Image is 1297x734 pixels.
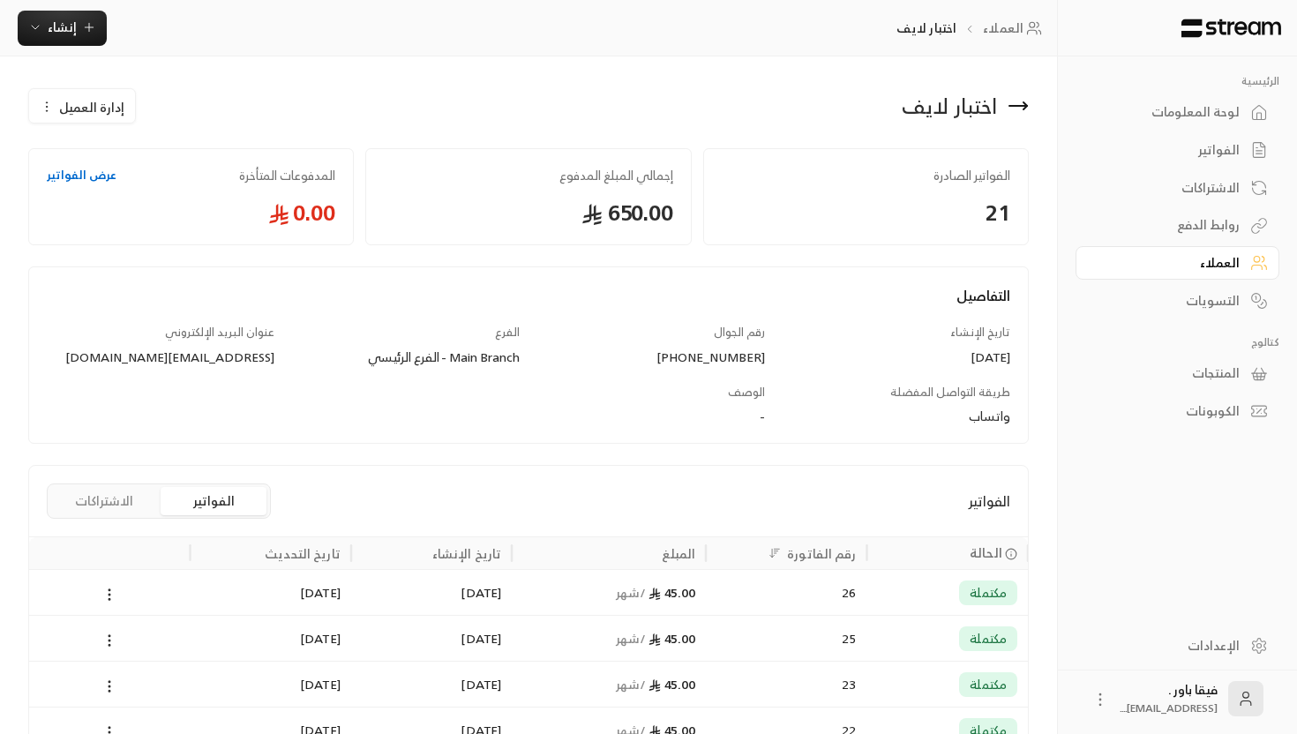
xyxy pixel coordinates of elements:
span: التفاصيل [956,283,1010,308]
a: الكوبونات [1076,394,1279,429]
p: كتالوج [1076,335,1279,349]
span: مكتملة [970,676,1007,693]
div: [PHONE_NUMBER] [537,348,765,366]
p: الرئيسية [1076,74,1279,88]
a: لوحة المعلومات [1076,95,1279,130]
span: الفرع [495,322,520,342]
span: تاريخ الإنشاء [950,322,1010,342]
div: الكوبونات [1098,402,1240,420]
span: إنشاء [48,16,77,38]
div: المنتجات [1098,364,1240,382]
div: الفواتير [1098,141,1240,159]
a: التسويات [1076,283,1279,318]
div: 23 [716,662,856,707]
span: إجمالي المبلغ المدفوع [384,167,672,184]
div: الإعدادات [1098,637,1240,655]
div: روابط الدفع [1098,216,1240,234]
span: طريقة التواصل المفضلة [890,382,1010,402]
div: [DATE] [362,662,501,707]
div: تاريخ التحديث [265,543,341,565]
div: 25 [716,616,856,661]
a: العملاء [983,19,1047,37]
button: الاشتراكات [51,487,157,515]
p: اختبار لايف [896,19,956,37]
span: الحالة [970,543,1002,562]
div: [DATE] [200,616,340,661]
button: Sort [764,543,785,564]
a: الإعدادات [1076,628,1279,663]
a: الفواتير [1076,133,1279,168]
div: الاشتراكات [1098,179,1240,197]
span: / شهر [616,627,647,649]
span: رقم الجوال [714,322,765,342]
button: إنشاء [18,11,107,46]
span: واتساب [969,405,1010,427]
nav: breadcrumb [896,19,1048,37]
div: فيقا باور . [1120,681,1218,716]
div: التسويات [1098,292,1240,310]
div: العملاء [1098,254,1240,272]
div: 45.00 [522,616,695,661]
img: Logo [1180,19,1283,38]
span: إدارة العميل [59,98,124,116]
div: 45.00 [522,570,695,615]
span: عنوان البريد الإلكتروني [165,322,274,342]
button: الفواتير [161,487,266,515]
span: الوصف [728,382,765,402]
div: [DATE] [362,570,501,615]
span: [EMAIL_ADDRESS].... [1120,699,1218,717]
button: إدارة العميل [29,89,135,124]
a: المدفوعات المتأخرةعرض الفواتير0.00 [28,148,354,245]
div: 26 [716,570,856,615]
a: العملاء [1076,246,1279,281]
a: عرض الفواتير [47,167,116,184]
span: 650.00 [384,198,672,227]
div: المبلغ [662,543,695,565]
a: روابط الدفع [1076,208,1279,243]
div: - [292,408,765,425]
span: الفواتير [968,491,1010,512]
span: / شهر [616,673,647,695]
div: 45.00 [522,662,695,707]
div: [DATE] [362,616,501,661]
div: [EMAIL_ADDRESS][DOMAIN_NAME] [47,348,274,366]
div: [DATE] [200,662,340,707]
span: 21 [722,198,1010,227]
span: 0.00 [47,198,335,227]
span: الفواتير الصادرة [722,167,1010,184]
a: الاشتراكات [1076,170,1279,205]
div: [DATE] [200,570,340,615]
div: رقم الفاتورة [787,543,856,565]
span: / شهر [616,581,647,603]
span: مكتملة [970,630,1007,648]
div: Main Branch - الفرع الرئيسي [292,348,520,366]
div: اختبار لايف [902,92,997,120]
div: تاريخ الإنشاء [432,543,501,565]
span: مكتملة [970,584,1007,602]
div: لوحة المعلومات [1098,103,1240,121]
a: المنتجات [1076,356,1279,391]
div: [DATE] [783,348,1010,366]
span: المدفوعات المتأخرة [239,167,335,184]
